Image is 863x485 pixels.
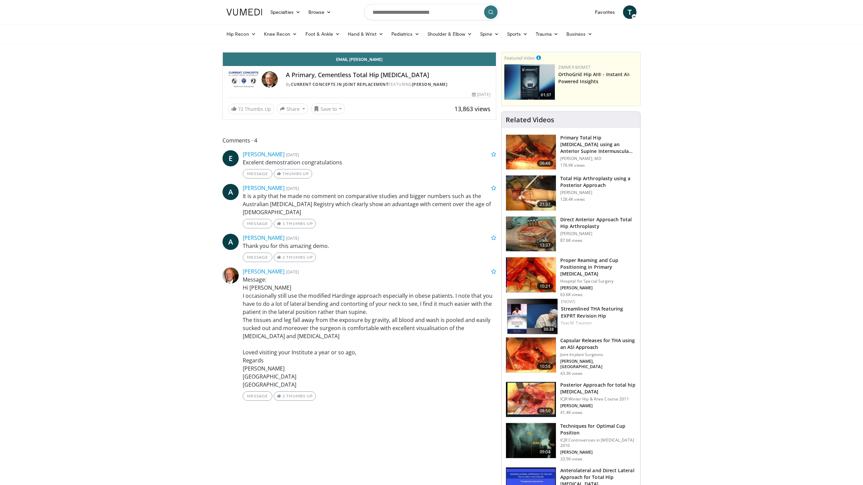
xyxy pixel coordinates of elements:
[537,201,553,208] span: 21:37
[541,326,556,332] span: 30:38
[560,134,636,155] h3: Primary Total Hip [MEDICAL_DATA] using an Anterior Supine Intermuscula…
[282,221,285,226] span: 1
[223,53,496,66] a: Email [PERSON_NAME]
[560,450,636,455] p: [PERSON_NAME]
[506,257,556,292] img: 9ceeadf7-7a50-4be6-849f-8c42a554e74d.150x105_q85_crop-smart_upscale.jpg
[506,382,636,417] a: 08:50 Posterior Approach for total hip [MEDICAL_DATA] ICJR Winter Hip & Knee Course 2011 [PERSON_...
[243,242,496,250] p: Thank you for this amazing demo.
[558,64,591,70] a: Zimmer Biomet
[561,320,635,326] div: Feat.
[243,276,496,389] p: Message: Hi [PERSON_NAME] I occasionally still use the modified Hardinge approach especially in o...
[560,337,636,351] h3: Capsular Releases for THA using an ASI Approach
[560,410,583,415] p: 41.4K views
[506,134,636,170] a: 06:46 Primary Total Hip [MEDICAL_DATA] using an Anterior Supine Intermuscula… [PERSON_NAME], MD 1...
[560,403,636,409] p: [PERSON_NAME]
[304,5,335,19] a: Browse
[266,5,304,19] a: Specialties
[623,5,636,19] a: T
[274,169,312,179] a: Thumbs Up
[560,231,636,236] p: [PERSON_NAME]
[537,449,553,455] span: 09:04
[506,337,556,373] img: 314571_3.png.150x105_q85_crop-smart_upscale.jpg
[260,27,301,41] a: Knee Recon
[364,4,499,20] input: Search topics, interventions
[560,257,636,277] h3: Proper Reaming and Cup Positioning in Primary [MEDICAL_DATA]
[506,337,636,376] a: 10:56 Capsular Releases for THA using an ASI Approach Joint Implant Surgeons [PERSON_NAME], [GEOG...
[504,55,535,61] small: Featured Video
[507,299,558,334] img: 099a0359-b241-4c0e-b33e-4b9c9876bee9.150x105_q85_crop-smart_upscale.jpg
[504,64,555,100] img: 51d03d7b-a4ba-45b7-9f92-2bfbd1feacc3.150x105_q85_crop-smart_upscale.jpg
[286,152,299,158] small: [DATE]
[243,391,272,401] a: Message
[301,27,344,41] a: Foot & Ankle
[560,292,583,297] p: 63.6K views
[223,52,496,53] video-js: Video Player
[243,192,496,216] p: It is a pity that he made no comment on comparative studies and bigger numbers such as the Austra...
[311,103,345,114] button: Save to
[506,116,554,124] h4: Related Videos
[537,408,553,414] span: 08:50
[560,216,636,230] h3: Direct Anterior Approach Total Hip Arthroplasty
[228,71,259,88] img: Current Concepts in Joint Replacement
[506,216,636,252] a: 13:37 Direct Anterior Approach Total Hip Arthroplasty [PERSON_NAME] 87.6K views
[537,363,553,370] span: 10:56
[560,163,585,168] p: 176.9K views
[222,136,496,145] span: Comments 4
[286,235,299,241] small: [DATE]
[504,64,555,100] a: 01:37
[506,217,556,252] img: 294118_0000_1.png.150x105_q85_crop-smart_upscale.jpg
[506,257,636,297] a: 10:21 Proper Reaming and Cup Positioning in Primary [MEDICAL_DATA] Hospital for Special Surgery [...
[222,150,239,166] a: E
[537,242,553,249] span: 13:37
[560,371,583,376] p: 43.3K views
[591,5,619,19] a: Favorites
[286,269,299,275] small: [DATE]
[454,105,490,113] span: 13,863 views
[243,234,285,241] a: [PERSON_NAME]
[560,175,636,189] h3: Total Hip Arthroplasty using a Posterior Approach
[274,391,316,401] a: 2 Thumbs Up
[282,255,285,260] span: 2
[560,438,636,448] p: ICJR Controversies in [MEDICAL_DATA] 2010
[560,359,636,369] p: [PERSON_NAME], [GEOGRAPHIC_DATA]
[560,238,583,243] p: 87.6K views
[562,27,597,41] a: Business
[274,253,316,262] a: 2 Thumbs Up
[537,283,553,290] span: 10:21
[222,184,239,200] span: A
[570,320,592,326] a: M. Taunton
[286,82,490,88] div: By FEATURING
[472,92,490,98] div: [DATE]
[560,156,636,161] p: [PERSON_NAME], MD
[558,71,630,85] a: OrthoGrid Hip AI® - Instant AI-Powered Insights
[537,160,553,167] span: 06:46
[243,184,285,192] a: [PERSON_NAME]
[243,268,285,275] a: [PERSON_NAME]
[243,219,272,228] a: Message
[503,27,532,41] a: Sports
[222,267,239,284] img: Avatar
[222,27,260,41] a: Hip Recon
[506,175,556,211] img: 286987_0000_1.png.150x105_q85_crop-smart_upscale.jpg
[286,71,490,79] h4: A Primary, Cementless Total Hip [MEDICAL_DATA]
[282,393,285,398] span: 2
[560,382,636,395] h3: Posterior Approach for total hip [MEDICAL_DATA]
[506,423,636,462] a: 09:04 Techniques for Optimal Cup Position ICJR Controversies in [MEDICAL_DATA] 2010 [PERSON_NAME]...
[412,82,448,87] a: [PERSON_NAME]
[291,82,389,87] a: Current Concepts in Joint Replacement
[423,27,476,41] a: Shoulder & Elbow
[560,456,583,462] p: 33.5K views
[507,299,558,334] a: 30:38
[476,27,503,41] a: Spine
[227,9,262,15] img: VuMedi Logo
[539,92,553,98] span: 01:37
[222,234,239,250] a: A
[274,219,316,228] a: 1 Thumbs Up
[532,27,562,41] a: Trauma
[243,253,272,262] a: Message
[506,423,556,458] img: Screen_shot_2010-09-10_at_12.36.11_PM_2.png.150x105_q85_crop-smart_upscale.jpg
[506,175,636,211] a: 21:37 Total Hip Arthroplasty using a Posterior Approach [PERSON_NAME] 128.4K views
[560,190,636,195] p: [PERSON_NAME]
[238,106,243,112] span: 72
